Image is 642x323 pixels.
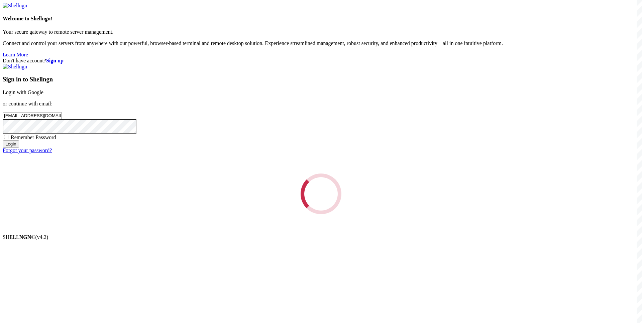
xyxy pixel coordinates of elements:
[3,234,48,240] span: SHELL ©
[3,101,639,107] p: or continue with email:
[46,58,64,63] a: Sign up
[4,135,8,139] input: Remember Password
[35,234,48,240] span: 4.2.0
[3,40,639,46] p: Connect and control your servers from anywhere with our powerful, browser-based terminal and remo...
[3,3,27,9] img: Shellngn
[299,172,343,216] div: Loading...
[19,234,31,240] b: NGN
[3,16,639,22] h4: Welcome to Shellngn!
[3,147,52,153] a: Forgot your password?
[3,112,62,119] input: Email address
[3,64,27,70] img: Shellngn
[3,89,43,95] a: Login with Google
[3,58,639,64] div: Don't have account?
[3,29,639,35] p: Your secure gateway to remote server management.
[3,52,28,57] a: Learn More
[3,140,19,147] input: Login
[3,76,639,83] h3: Sign in to Shellngn
[11,134,56,140] span: Remember Password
